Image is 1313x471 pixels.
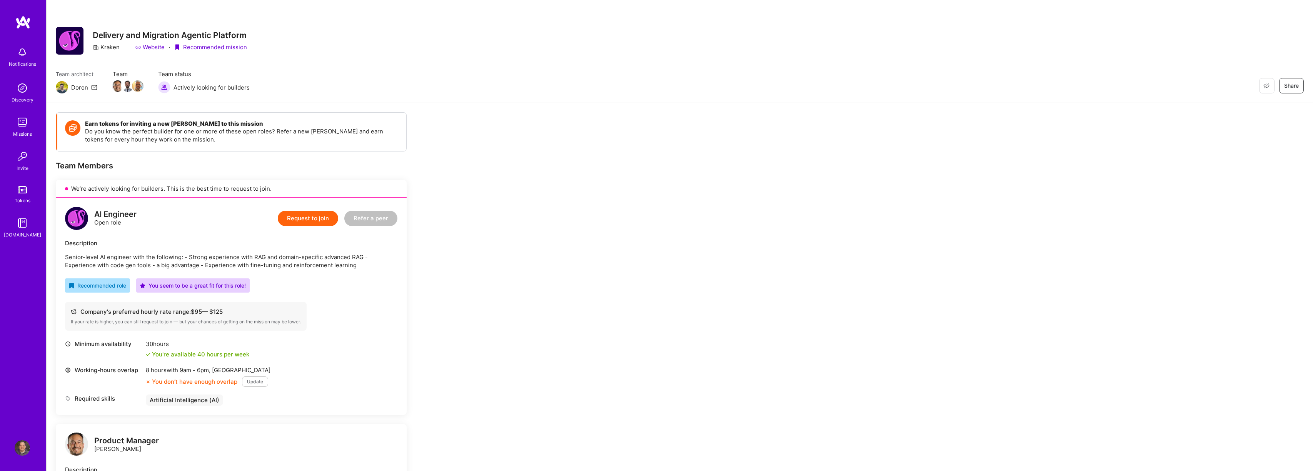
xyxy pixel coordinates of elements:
[15,115,30,130] img: teamwork
[174,83,250,92] span: Actively looking for builders
[15,215,30,231] img: guide book
[65,366,142,374] div: Working-hours overlap
[158,81,170,93] img: Actively looking for builders
[278,211,338,226] button: Request to join
[71,308,301,316] div: Company's preferred hourly rate range: $ 95 — $ 125
[71,319,301,325] div: If your rate is higher, you can still request to join — but your chances of getting on the missio...
[13,130,32,138] div: Missions
[65,239,397,247] div: Description
[85,127,399,143] p: Do you know the perfect builder for one or more of these open roles? Refer a new [PERSON_NAME] an...
[17,164,28,172] div: Invite
[56,81,68,93] img: Team Architect
[91,84,97,90] i: icon Mail
[146,366,270,374] div: 8 hours with [GEOGRAPHIC_DATA]
[13,440,32,456] a: User Avatar
[65,433,88,456] img: logo
[133,80,143,93] a: Team Member Avatar
[56,161,407,171] div: Team Members
[112,80,123,92] img: Team Member Avatar
[123,80,133,93] a: Team Member Avatar
[140,283,145,288] i: icon PurpleStar
[4,231,41,239] div: [DOMAIN_NAME]
[71,83,88,92] div: Doron
[146,394,223,406] div: Artificial Intelligence (AI)
[146,350,249,358] div: You're available 40 hours per week
[94,210,137,226] div: Open role
[15,45,30,60] img: bell
[15,196,30,205] div: Tokens
[56,27,83,55] img: Company Logo
[93,44,99,50] i: icon CompanyGray
[135,43,165,51] a: Website
[65,396,71,401] i: icon Tag
[146,340,249,348] div: 30 hours
[158,70,250,78] span: Team status
[113,70,143,78] span: Team
[65,120,80,136] img: Token icon
[69,283,74,288] i: icon RecommendedBadge
[18,186,27,193] img: tokens
[69,281,126,290] div: Recommended role
[94,210,137,218] div: AI Engineer
[65,340,142,348] div: Minimum availability
[140,281,246,290] div: You seem to be a great fit for this role!
[65,433,88,458] a: logo
[1279,78,1304,93] button: Share
[56,180,407,198] div: We’re actively looking for builders. This is the best time to request to join.
[174,43,247,51] div: Recommended mission
[85,120,399,127] h4: Earn tokens for inviting a new [PERSON_NAME] to this mission
[146,378,237,386] div: You don’t have enough overlap
[93,43,120,51] div: Kraken
[94,437,159,445] div: Product Manager
[15,149,30,164] img: Invite
[1284,82,1299,90] span: Share
[15,440,30,456] img: User Avatar
[174,44,180,50] i: icon PurpleRibbon
[9,60,36,68] div: Notifications
[344,211,397,226] button: Refer a peer
[15,80,30,96] img: discovery
[146,352,150,357] i: icon Check
[242,376,268,387] button: Update
[65,394,142,403] div: Required skills
[122,80,133,92] img: Team Member Avatar
[65,253,397,269] p: Senior-level AI engineer with the following: - Strong experience with RAG and domain-specific adv...
[178,366,212,374] span: 9am - 6pm ,
[65,341,71,347] i: icon Clock
[1263,83,1270,89] i: icon EyeClosed
[15,15,31,29] img: logo
[12,96,33,104] div: Discovery
[65,367,71,373] i: icon World
[93,30,247,40] h3: Delivery and Migration Agentic Platform
[65,207,88,230] img: logo
[113,80,123,93] a: Team Member Avatar
[71,309,77,315] i: icon Cash
[56,70,97,78] span: Team architect
[94,437,159,453] div: [PERSON_NAME]
[146,379,150,384] i: icon CloseOrange
[132,80,143,92] img: Team Member Avatar
[169,43,170,51] div: ·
